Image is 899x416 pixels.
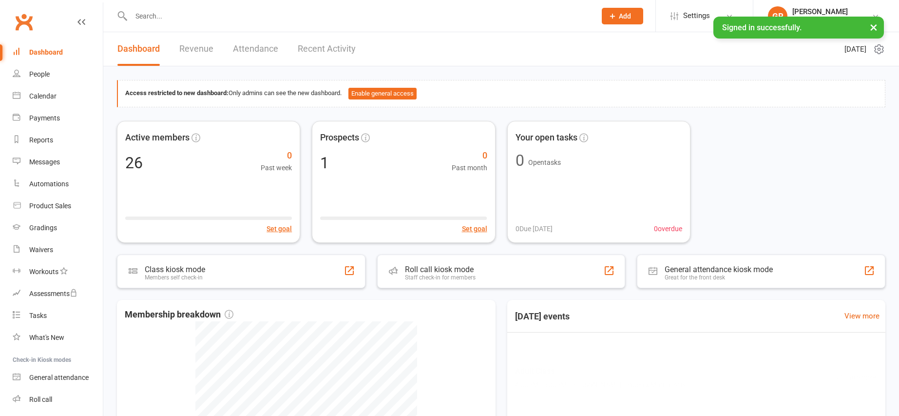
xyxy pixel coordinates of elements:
[516,131,577,145] span: Your open tasks
[865,17,882,38] button: ×
[13,283,103,305] a: Assessments
[29,114,60,122] div: Payments
[125,308,233,322] span: Membership breakdown
[125,89,229,97] strong: Access restricted to new dashboard:
[145,265,205,274] div: Class kiosk mode
[117,32,160,66] a: Dashboard
[29,136,53,144] div: Reports
[267,223,292,234] button: Set goal
[128,9,589,23] input: Search...
[462,223,487,234] button: Set goal
[179,32,213,66] a: Revenue
[665,265,773,274] div: General attendance kiosk mode
[13,389,103,411] a: Roll call
[13,217,103,239] a: Gradings
[792,7,854,16] div: [PERSON_NAME]
[13,41,103,63] a: Dashboard
[145,274,205,281] div: Members self check-in
[452,162,487,173] span: Past month
[298,32,356,66] a: Recent Activity
[528,158,561,166] span: Open tasks
[405,274,476,281] div: Staff check-in for members
[13,261,103,283] a: Workouts
[515,365,686,377] span: Adult Class
[13,85,103,107] a: Calendar
[833,372,878,383] span: 0 / 10 attendees
[29,374,89,381] div: General attendance
[12,10,36,34] a: Clubworx
[768,6,787,26] div: GR
[516,223,553,234] span: 0 Due [DATE]
[654,223,682,234] span: 0 overdue
[844,43,866,55] span: [DATE]
[29,290,77,297] div: Assessments
[13,239,103,261] a: Waivers
[29,158,60,166] div: Messages
[233,32,278,66] a: Attendance
[13,151,103,173] a: Messages
[13,367,103,389] a: General attendance kiosk mode
[13,195,103,217] a: Product Sales
[125,88,878,99] div: Only admins can see the new dashboard.
[13,327,103,349] a: What's New
[665,274,773,281] div: Great for the front desk
[516,153,524,168] div: 0
[507,308,577,325] h3: [DATE] events
[792,16,854,25] div: Phoenix Martial Arts
[844,310,880,322] a: View more
[29,224,57,232] div: Gradings
[29,92,57,100] div: Calendar
[261,162,292,173] span: Past week
[348,88,417,99] button: Enable general access
[602,8,643,24] button: Add
[29,180,69,188] div: Automations
[405,265,476,274] div: Roll call kiosk mode
[13,129,103,151] a: Reports
[13,173,103,195] a: Automations
[683,5,710,27] span: Settings
[452,149,487,163] span: 0
[13,63,103,85] a: People
[13,107,103,129] a: Payments
[320,131,359,145] span: Prospects
[29,396,52,403] div: Roll call
[29,246,53,254] div: Waivers
[29,70,50,78] div: People
[29,334,64,341] div: What's New
[125,131,190,145] span: Active members
[13,305,103,327] a: Tasks
[125,155,143,171] div: 26
[29,48,63,56] div: Dashboard
[29,202,71,210] div: Product Sales
[722,23,802,32] span: Signed in successfully.
[29,268,58,276] div: Workouts
[29,312,47,319] div: Tasks
[515,379,686,390] span: 4:00PM - 5:30PM | [PERSON_NAME] | Phoenix Martial Arts
[261,149,292,163] span: 0
[619,12,631,20] span: Add
[320,155,329,171] div: 1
